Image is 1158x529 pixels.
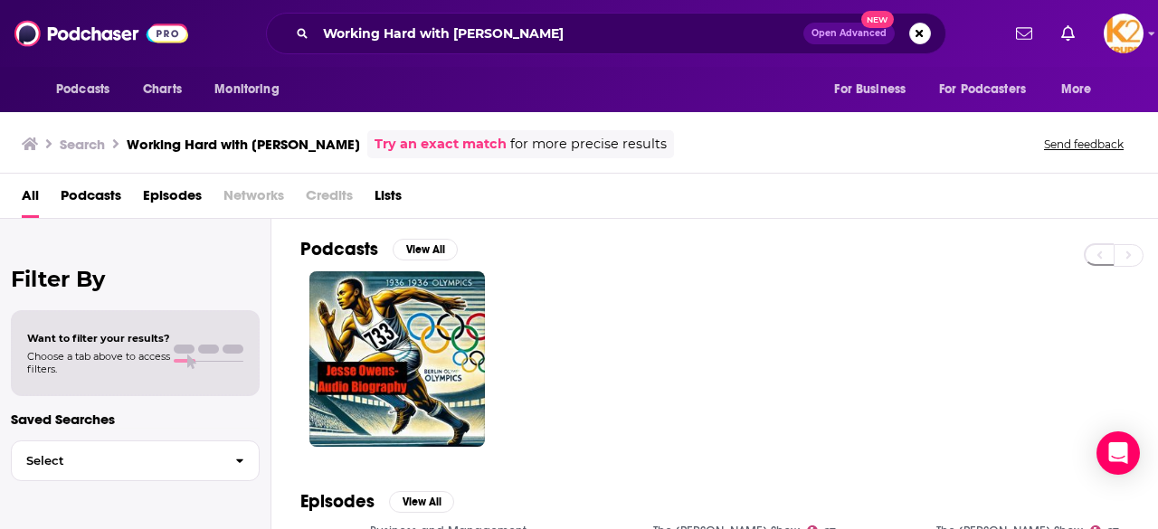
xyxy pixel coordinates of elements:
[22,181,39,218] a: All
[1049,72,1115,107] button: open menu
[939,77,1026,102] span: For Podcasters
[14,16,188,51] img: Podchaser - Follow, Share and Rate Podcasts
[1009,18,1039,49] a: Show notifications dropdown
[927,72,1052,107] button: open menu
[1096,431,1140,475] div: Open Intercom Messenger
[143,181,202,218] a: Episodes
[834,77,906,102] span: For Business
[223,181,284,218] span: Networks
[131,72,193,107] a: Charts
[61,181,121,218] a: Podcasts
[27,350,170,375] span: Choose a tab above to access filters.
[43,72,133,107] button: open menu
[300,490,454,513] a: EpisodesView All
[56,77,109,102] span: Podcasts
[143,77,182,102] span: Charts
[861,11,894,28] span: New
[214,77,279,102] span: Monitoring
[266,13,946,54] div: Search podcasts, credits, & more...
[306,181,353,218] span: Credits
[1054,18,1082,49] a: Show notifications dropdown
[821,72,928,107] button: open menu
[127,136,360,153] h3: Working Hard with [PERSON_NAME]
[11,266,260,292] h2: Filter By
[393,239,458,260] button: View All
[375,181,402,218] a: Lists
[1104,14,1144,53] img: User Profile
[11,411,260,428] p: Saved Searches
[11,440,260,481] button: Select
[60,136,105,153] h3: Search
[12,455,221,467] span: Select
[803,23,895,44] button: Open AdvancedNew
[1039,137,1129,152] button: Send feedback
[1104,14,1144,53] span: Logged in as K2Krupp
[300,490,375,513] h2: Episodes
[389,491,454,513] button: View All
[510,134,667,155] span: for more precise results
[812,29,887,38] span: Open Advanced
[1061,77,1092,102] span: More
[316,19,803,48] input: Search podcasts, credits, & more...
[375,134,507,155] a: Try an exact match
[1104,14,1144,53] button: Show profile menu
[202,72,302,107] button: open menu
[300,238,458,260] a: PodcastsView All
[300,238,378,260] h2: Podcasts
[27,332,170,345] span: Want to filter your results?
